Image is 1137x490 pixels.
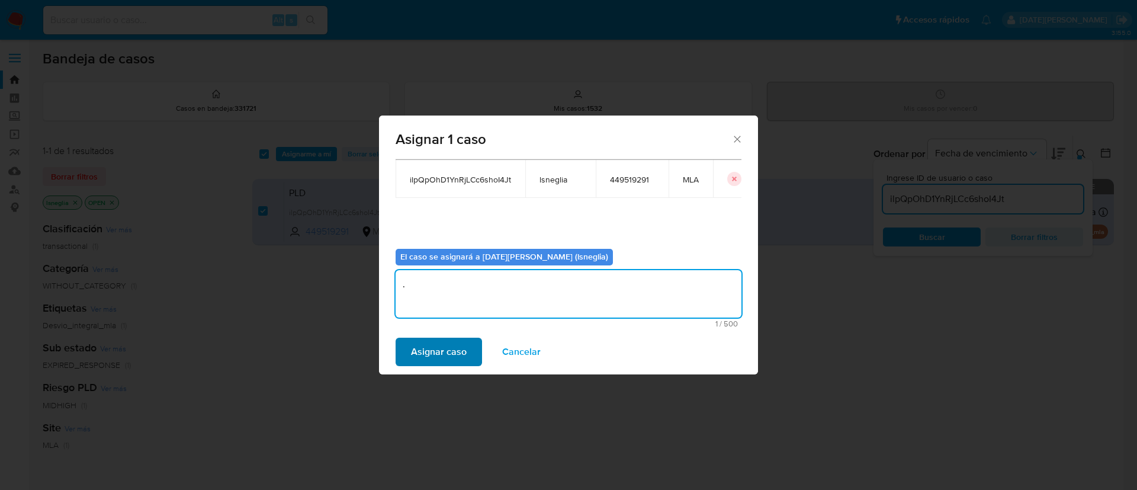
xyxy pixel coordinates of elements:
[399,320,738,328] span: Máximo 500 caracteres
[396,132,731,146] span: Asignar 1 caso
[487,338,556,366] button: Cancelar
[411,339,467,365] span: Asignar caso
[396,270,741,318] textarea: .
[727,172,741,186] button: icon-button
[683,174,699,185] span: MLA
[731,133,742,144] button: Cerrar ventana
[379,116,758,374] div: assign-modal
[396,338,482,366] button: Asignar caso
[539,174,582,185] span: lsneglia
[610,174,654,185] span: 449519291
[410,174,511,185] span: ilpQpOhD1YnRjLCc6shoI4Jt
[400,251,608,262] b: El caso se asignará a [DATE][PERSON_NAME] (lsneglia)
[502,339,541,365] span: Cancelar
